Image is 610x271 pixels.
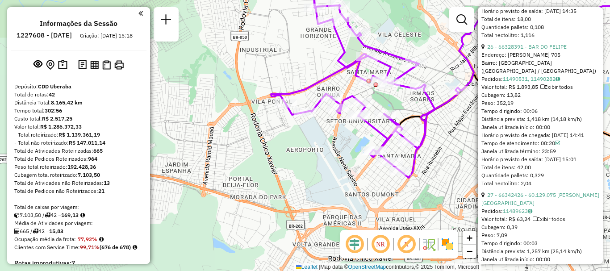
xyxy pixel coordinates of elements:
[481,163,599,171] div: Total de itens: 42,00
[481,231,599,239] div: Peso: 7,09
[481,247,599,255] div: Distância prevista: 1,257 km (25,14 km/h)
[33,229,38,234] i: Total de rotas
[78,236,97,242] strong: 77,92%
[344,233,365,255] span: Ocultar deslocamento
[14,139,143,147] div: - Total não roteirizado:
[14,171,143,179] div: Cubagem total roteirizado:
[528,208,532,214] i: Observações
[100,58,113,71] button: Visualizar Romaneio
[14,83,143,91] div: Depósito:
[453,11,471,29] a: Exibir filtros
[481,123,599,131] div: Janela utilizada início: 00:00
[396,233,417,255] span: Exibir rótulo
[481,131,599,139] div: Horário previsto de chegada: [DATE] 14:41
[76,58,88,72] button: Logs desbloquear sessão
[556,76,560,82] i: Observações
[481,192,599,206] a: 27 - 66342426 - 60.129.075 [PERSON_NAME][GEOGRAPHIC_DATA]
[17,31,72,39] h6: 1227608 - [DATE]
[319,264,320,270] span: |
[481,223,599,231] div: Cubagem: 0,39
[467,232,472,243] span: +
[98,188,104,194] strong: 21
[40,123,82,130] strong: R$ 1.286.372,33
[78,171,100,178] strong: 7.103,50
[51,99,83,106] strong: 8.165,42 km
[481,155,599,163] div: Horário previsto de saída: [DATE] 15:01
[296,264,318,270] a: Leaflet
[93,147,103,154] strong: 665
[481,115,599,123] div: Distância prevista: 1,418 km (14,18 km/h)
[113,58,125,71] button: Imprimir Rotas
[80,213,85,218] i: Meta Caixas/viagem: 166,80 Diferença: 2,33
[463,245,476,258] a: Zoom out
[481,31,599,39] div: Total hectolitro: 1,116
[14,229,20,234] i: Total de Atividades
[100,244,131,250] strong: (676 de 678)
[440,237,455,251] img: Exibir/Ocultar setores
[14,91,143,99] div: Total de rotas:
[88,58,100,71] button: Visualizar relatório de Roteirização
[481,23,599,31] div: Quantidade pallets: 0,108
[88,155,97,162] strong: 964
[14,244,80,250] span: Clientes com Service Time:
[99,237,104,242] em: Média calculada utilizando a maior ocupação (%Peso ou %Cubagem) de cada rota da sessão. Rotas cro...
[481,83,599,91] div: Valor total: R$ 1.893,85
[14,123,143,131] div: Valor total:
[481,107,599,115] div: Tempo dirigindo: 00:06
[503,75,560,82] a: 11490531, 11490282
[422,237,436,251] img: Fluxo de ruas
[61,212,79,218] strong: 169,13
[14,227,143,235] div: 665 / 42 =
[49,228,63,234] strong: 15,83
[481,91,599,99] div: Cubagem: 13,82
[481,59,599,75] div: Bairro: [GEOGRAPHIC_DATA] ([GEOGRAPHIC_DATA] / [GEOGRAPHIC_DATA])
[104,179,110,186] strong: 13
[14,203,143,211] div: Total de caixas por viagem:
[138,8,143,18] a: Clique aqui para minimizar o painel
[481,15,599,23] div: Total de itens: 18,00
[49,91,55,98] strong: 42
[14,163,143,171] div: Peso total roteirizado:
[481,99,599,107] div: Peso: 352,19
[14,179,143,187] div: Total de Atividades não Roteirizadas:
[481,215,599,223] div: Valor total: R$ 63,24
[348,264,386,270] a: OpenStreetMap
[503,208,532,214] a: 11489623
[45,213,50,218] i: Total de rotas
[294,263,481,271] div: Map data © contributors,© 2025 TomTom, Microsoft
[481,147,599,155] div: Janela utilizada término: 23:59
[67,163,96,170] strong: 192.428,36
[14,147,143,155] div: Total de Atividades Roteirizadas:
[487,43,567,50] a: 26 - 66328391 - BAR DO FELIPE
[133,245,137,250] em: Rotas cross docking consideradas
[540,83,573,90] span: Exibir todos
[80,244,100,250] strong: 99,71%
[14,131,143,139] div: - Total roteirizado:
[481,255,599,263] div: Janela utilizada início: 00:00
[40,19,117,28] h4: Informações da Sessão
[56,58,69,72] button: Painel de Sugestão
[45,107,62,114] strong: 302:56
[370,233,391,255] span: Ocultar NR
[481,171,599,179] div: Quantidade pallets: 0,329
[32,58,44,72] button: Exibir sessão original
[14,236,76,242] span: Ocupação média da frota:
[38,83,71,90] strong: CDD Uberaba
[14,259,143,267] h4: Rotas improdutivas:
[44,58,56,72] button: Centralizar mapa no depósito ou ponto de apoio
[533,216,565,222] span: Exibir todos
[481,207,599,215] div: Pedidos:
[76,32,136,40] div: Criação: [DATE] 15:18
[481,239,599,247] div: Tempo dirigindo: 00:03
[14,99,143,107] div: Distância Total:
[58,131,100,138] strong: R$ 1.139.361,19
[14,107,143,115] div: Tempo total:
[555,140,560,146] a: Com service time
[481,179,599,188] div: Total hectolitro: 2,04
[481,51,599,59] div: Endereço: [PERSON_NAME] 705
[14,115,143,123] div: Custo total:
[467,246,472,257] span: −
[463,231,476,245] a: Zoom in
[42,115,72,122] strong: R$ 2.517,25
[14,155,143,163] div: Total de Pedidos Roteirizados:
